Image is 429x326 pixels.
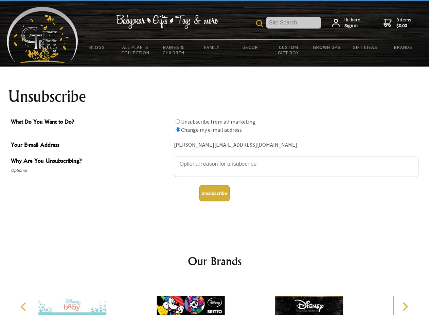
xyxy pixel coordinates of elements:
[11,117,171,127] span: What Do You Want to Do?
[332,17,362,29] a: Hi there,Sign in
[176,119,180,124] input: What Do You Want to Do?
[17,299,32,314] button: Previous
[117,40,155,60] a: All Plants Collection
[199,185,230,201] button: Unsubscribe
[8,88,421,105] h1: Unsubscribe
[256,20,263,27] img: product search
[155,40,193,60] a: Babies & Children
[383,17,411,29] a: 0 items$0.00
[396,23,411,29] strong: $0.00
[7,7,78,63] img: Babyware - Gifts - Toys and more...
[344,17,362,29] span: Hi there,
[176,127,180,132] input: What Do You Want to Do?
[193,40,231,54] a: Family
[266,17,321,29] input: Site Search
[384,40,423,54] a: Brands
[78,40,117,54] a: BLOGS
[346,40,384,54] a: Gift Ideas
[269,40,308,60] a: Custom Gift Box
[231,40,269,54] a: Decor
[397,299,412,314] button: Next
[344,23,362,29] strong: Sign in
[174,157,418,177] textarea: Why Are You Unsubscribing?
[14,253,416,269] h2: Our Brands
[181,126,242,133] label: Change my e-mail address
[396,17,411,29] span: 0 items
[116,15,218,29] img: Babywear - Gifts - Toys & more
[307,40,346,54] a: Grown Ups
[174,140,418,150] div: [PERSON_NAME][EMAIL_ADDRESS][DOMAIN_NAME]
[11,141,171,150] span: Your E-mail Address
[11,166,171,175] span: Optional
[11,157,171,166] span: Why Are You Unsubscribing?
[181,118,255,125] label: Unsubscribe from all marketing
